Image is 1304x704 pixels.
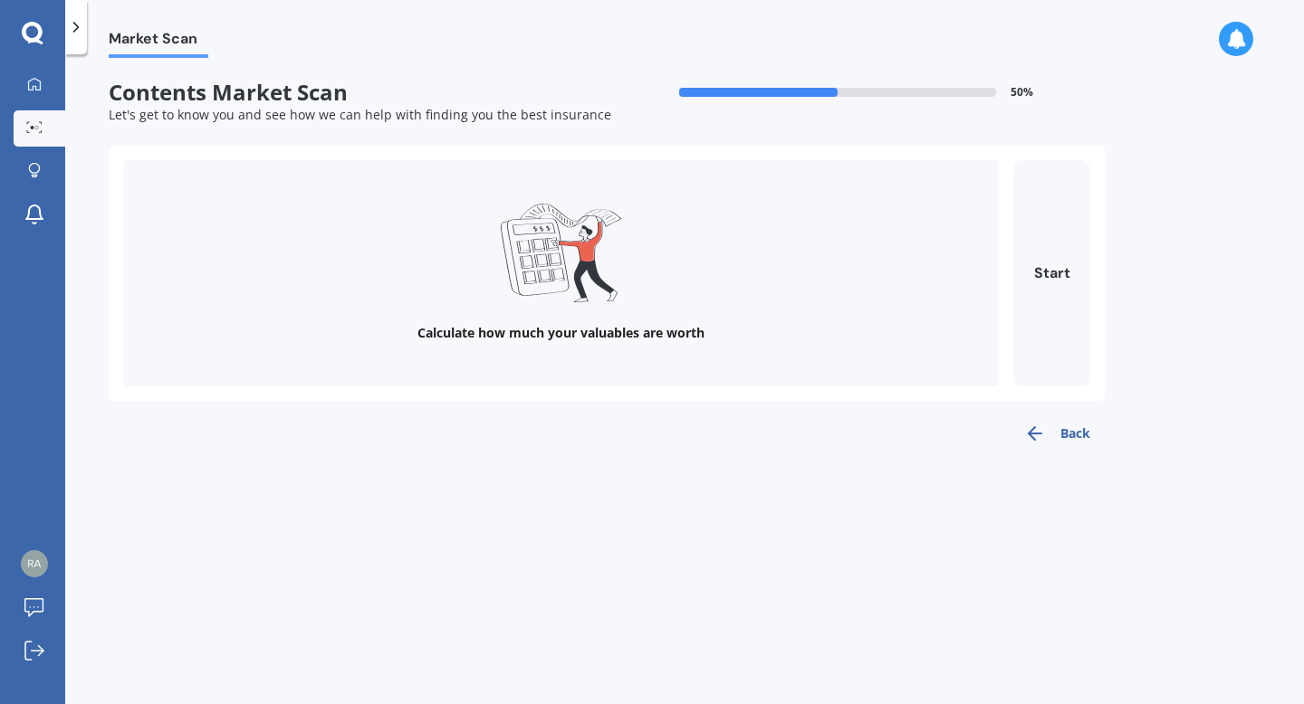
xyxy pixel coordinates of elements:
span: Let's get to know you and see how we can help with finding you the best insurance [109,106,611,123]
span: Market Scan [109,30,208,54]
button: Back [1010,415,1105,452]
span: 50 % [1011,86,1033,99]
button: Start [1013,160,1090,386]
img: d30ade1225f0f3c2edd59840b6b291c8 [21,550,48,577]
span: Contents Market Scan [109,80,607,106]
div: Calculate how much your valuables are worth [417,324,705,342]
